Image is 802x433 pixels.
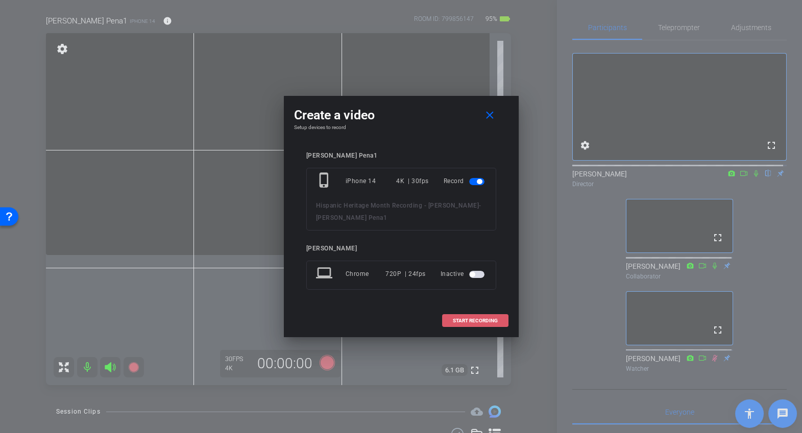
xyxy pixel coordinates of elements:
[316,265,334,283] mat-icon: laptop
[346,172,397,190] div: iPhone 14
[306,245,496,252] div: [PERSON_NAME]
[479,202,481,209] span: -
[385,265,426,283] div: 720P | 24fps
[442,314,508,327] button: START RECORDING
[483,109,496,122] mat-icon: close
[306,152,496,160] div: [PERSON_NAME] Pena1
[444,172,487,190] div: Record
[316,202,479,209] span: Hispanic Heritage Month Recording - [PERSON_NAME]
[441,265,487,283] div: Inactive
[453,318,498,323] span: START RECORDING
[346,265,386,283] div: Chrome
[294,106,508,124] div: Create a video
[316,214,387,221] span: [PERSON_NAME] Pena1
[316,172,334,190] mat-icon: phone_iphone
[396,172,429,190] div: 4K | 30fps
[294,124,508,131] h4: Setup devices to record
